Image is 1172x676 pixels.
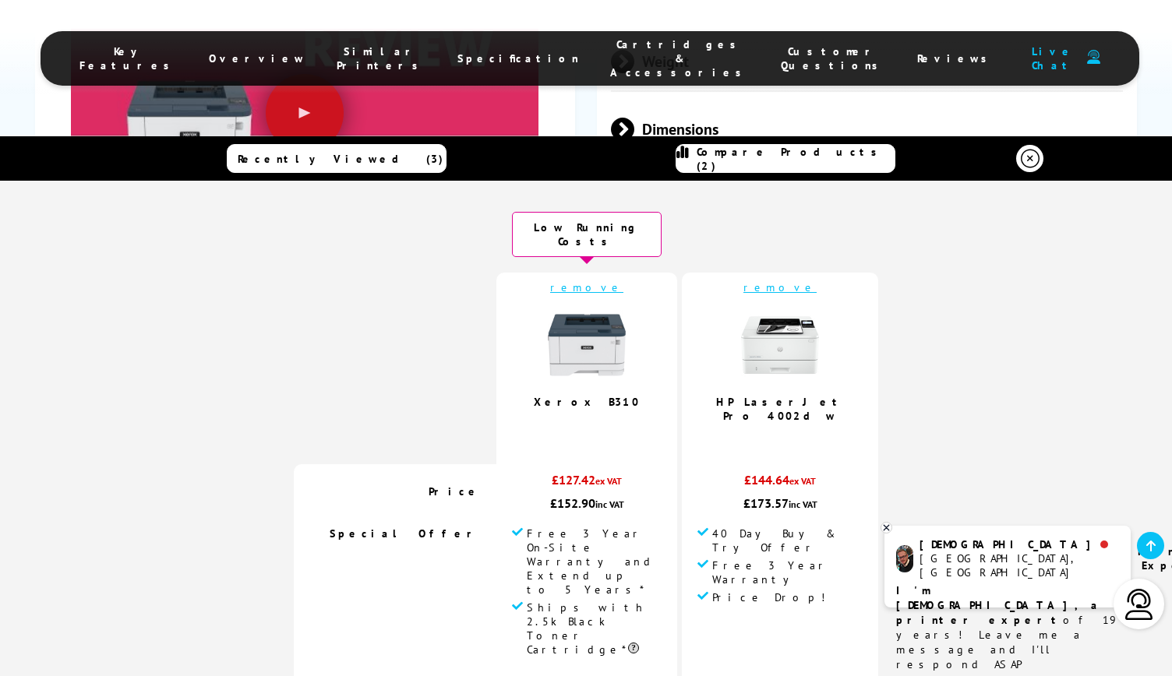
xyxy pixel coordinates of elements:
span: inc VAT [595,498,624,510]
span: Live Chat [1026,44,1079,72]
a: remove [743,280,817,294]
span: Ships with 2.5k Black Toner Cartridge* [527,600,662,657]
span: 5.0 [574,417,592,435]
span: Dimensions [611,100,1122,158]
img: HP-LaserJetPro-4002dw-Front-Small.jpg [741,306,819,384]
a: Recently Viewed (3) [227,144,447,173]
div: [DEMOGRAPHIC_DATA] [920,537,1118,551]
img: XeroxB310-Front-Main-Small.jpg [548,306,626,384]
a: Xerox B310 [534,395,640,409]
a: remove [550,280,623,294]
span: 40 Day Buy & Try Offer [712,526,863,555]
span: ex VAT [789,475,816,487]
span: Price Drop! [712,590,831,604]
span: Reviews [917,51,995,65]
span: / 5 [785,431,802,449]
div: Low Running Costs [512,212,662,257]
p: of 19 years! Leave me a message and I'll respond ASAP [896,583,1119,672]
span: Customer Questions [781,44,886,72]
b: I'm [DEMOGRAPHIC_DATA], a printer expert [896,583,1102,627]
span: Compare Products (2) [697,145,895,173]
span: / 5 [592,417,609,435]
span: Recently Viewed (3) [238,151,443,165]
span: Similar Printers [337,44,426,72]
div: £152.90 [512,495,662,511]
a: HP LaserJet Pro 4002dw [716,395,844,423]
span: Cartridges & Accessories [610,37,750,79]
span: Free 3 Year Warranty [712,558,863,586]
span: Key Features [79,44,178,72]
div: £173.57 [697,495,863,511]
div: £127.42 [512,472,662,495]
span: 5.0 [767,431,785,449]
div: £144.64 [697,472,863,495]
span: Free 3 Year On-Site Warranty and Extend up to 5 Years* [527,526,662,597]
span: Price [429,484,481,498]
img: user-headset-duotone.svg [1087,50,1100,65]
span: Overview [209,51,305,65]
img: user-headset-light.svg [1124,589,1155,620]
span: Special Offer [330,526,481,540]
img: chris-livechat.png [896,545,913,572]
span: inc VAT [789,498,817,510]
div: [GEOGRAPHIC_DATA], [GEOGRAPHIC_DATA] [920,551,1118,579]
span: Specification [457,51,579,65]
a: Compare Products (2) [676,144,895,173]
span: ex VAT [595,475,622,487]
